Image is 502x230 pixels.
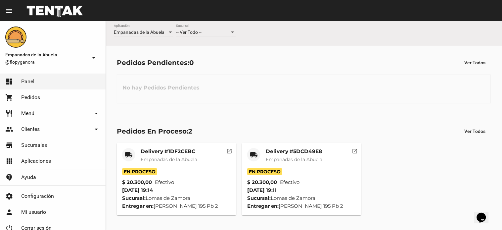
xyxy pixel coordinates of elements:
[122,168,157,175] span: En Proceso
[247,203,279,209] strong: Entregar en:
[250,151,258,159] mat-icon: local_shipping
[5,7,13,15] mat-icon: menu
[5,192,13,200] mat-icon: settings
[474,203,495,223] iframe: chat widget
[280,178,299,186] span: Efectivo
[122,203,154,209] strong: Entregar en:
[176,29,202,35] span: -- Ver Todo --
[5,51,87,59] span: Empanadas de la Abuela
[459,125,491,137] button: Ver Todos
[247,178,277,186] strong: $ 20.300,00
[21,142,47,148] span: Sucursales
[266,148,322,155] mat-card-title: Delivery #5DCD49E8
[247,168,282,175] span: En Proceso
[5,157,13,165] mat-icon: apps
[122,187,153,193] span: [DATE] 19:14
[21,193,54,200] span: Configuración
[247,202,356,210] div: [PERSON_NAME] 195 Pb 2
[465,60,486,65] span: Ver Todos
[465,129,486,134] span: Ver Todos
[122,195,146,201] strong: Sucursal:
[21,126,40,133] span: Clientes
[5,173,13,181] mat-icon: contact_support
[247,187,277,193] span: [DATE] 19:11
[141,148,197,155] mat-card-title: Delivery #1DF2CEBC
[122,202,231,210] div: [PERSON_NAME] 195 Pb 2
[5,59,87,65] span: @flopyganora
[141,156,197,162] span: Empanadas de la Abuela
[5,125,13,133] mat-icon: people
[247,195,271,201] strong: Sucursal:
[21,78,34,85] span: Panel
[247,194,356,202] div: Lomas de Zamora
[92,109,100,117] mat-icon: arrow_drop_down
[189,59,194,67] span: 0
[122,178,152,186] strong: $ 20.300,00
[21,209,46,215] span: Mi usuario
[122,194,231,202] div: Lomas de Zamora
[352,147,358,153] mat-icon: open_in_new
[188,127,192,135] span: 2
[266,156,322,162] span: Empanadas de la Abuela
[459,57,491,69] button: Ver Todos
[117,126,192,137] div: Pedidos En Proceso:
[114,29,164,35] span: Empanadas de la Abuela
[5,27,26,48] img: f0136945-ed32-4f7c-91e3-a375bc4bb2c5.png
[90,54,98,62] mat-icon: arrow_drop_down
[21,174,36,181] span: Ayuda
[117,78,205,98] h3: No hay Pedidos Pendientes
[5,208,13,216] mat-icon: person
[21,158,51,164] span: Aplicaciones
[5,141,13,149] mat-icon: store
[5,93,13,101] mat-icon: shopping_cart
[5,78,13,86] mat-icon: dashboard
[125,151,133,159] mat-icon: local_shipping
[21,94,40,101] span: Pedidos
[117,57,194,68] div: Pedidos Pendientes:
[227,147,233,153] mat-icon: open_in_new
[155,178,174,186] span: Efectivo
[5,109,13,117] mat-icon: restaurant
[92,125,100,133] mat-icon: arrow_drop_down
[21,110,34,117] span: Menú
